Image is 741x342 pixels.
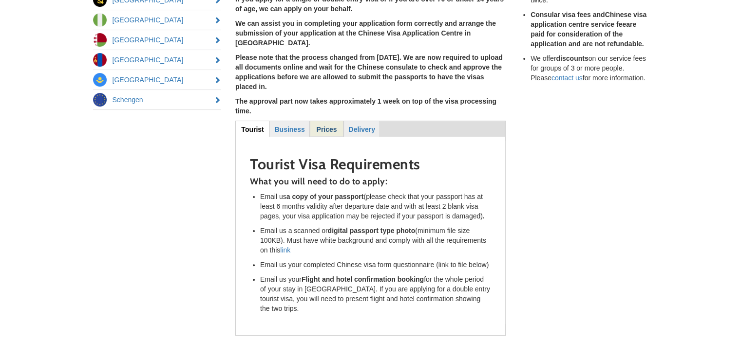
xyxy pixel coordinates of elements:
[344,121,379,136] a: Delivery
[270,121,309,136] a: Business
[235,97,496,115] strong: The approval part now takes approximately 1 week on top of the visa processing time.
[302,275,424,283] strong: Flight and hotel confirmation booking
[235,19,496,47] strong: We can assist you in completing your application form correctly and arrange the submission of you...
[93,30,221,50] a: [GEOGRAPHIC_DATA]
[286,193,364,200] strong: a copy of your passport
[260,274,491,313] li: Email us your for the whole period of your stay in [GEOGRAPHIC_DATA]. If you are applying for a d...
[260,192,491,221] li: Email us (please check that your passport has at least 6 months validity after departure date and...
[556,54,588,62] strong: discounts
[260,260,491,270] li: Email us your completed Chinese visa form questionnaire (link to file below)
[241,126,264,133] strong: Tourist
[317,126,337,133] strong: Prices
[483,212,485,220] strong: .
[280,246,290,254] a: link
[551,74,583,82] a: contact us
[274,126,304,133] strong: Business
[328,227,416,234] strong: digital passport type photo
[531,11,605,18] strong: Consular visa fees and
[348,126,375,133] strong: Delivery
[93,10,221,30] a: [GEOGRAPHIC_DATA]
[250,156,491,172] h2: Tourist Visa Requirements
[250,177,491,187] h4: What you will need to do to apply:
[260,226,491,255] li: Email us a scanned or (minimum file size 100KB). Must have white background and comply with all t...
[310,121,343,136] a: Prices
[531,11,646,28] strong: Chinese visa application centre service fee
[236,121,269,136] a: Tourist
[93,90,221,109] a: Schengen
[93,50,221,70] a: [GEOGRAPHIC_DATA]
[93,70,221,90] a: [GEOGRAPHIC_DATA]
[531,20,644,48] strong: are paid for consideration of the application and are not refundable.
[235,54,503,90] strong: Please note that the process changed from [DATE]. We are now required to upload all documents onl...
[531,54,648,83] li: We offer on our service fees for groups of 3 or more people. Please for more information.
